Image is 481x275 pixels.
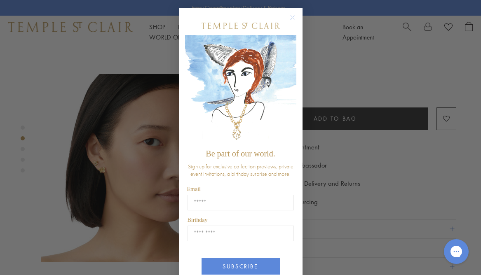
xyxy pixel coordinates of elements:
[292,16,302,27] button: Close dialog
[188,195,294,210] input: Email
[185,35,296,145] img: c4a9eb12-d91a-4d4a-8ee0-386386f4f338.jpeg
[188,163,293,177] span: Sign up for exclusive collection previews, private event invitations, a birthday surprise and more.
[202,23,280,29] img: Temple St. Clair
[440,236,473,267] iframe: Gorgias live chat messenger
[206,149,275,158] span: Be part of our world.
[188,217,208,223] span: Birthday
[187,186,201,192] span: Email
[202,258,280,275] button: SUBSCRIBE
